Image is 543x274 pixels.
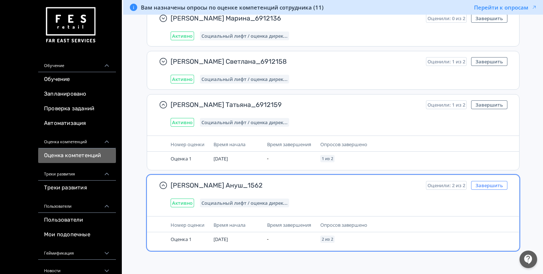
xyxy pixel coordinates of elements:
[427,182,465,188] span: Оценили: 2 из 2
[172,200,193,206] span: Активно
[267,141,311,148] span: Время завершения
[171,222,204,228] span: Номер оценки
[267,222,311,228] span: Время завершения
[38,87,116,101] a: Запланировано
[201,33,288,39] span: Социальный лифт / оценка директора магазина
[320,222,367,228] span: Опросов завершено
[38,148,116,163] a: Оценка компетенций
[171,181,420,190] span: [PERSON_NAME] Ануш_1562
[38,195,116,213] div: Пользователи
[141,4,324,11] span: Вам назначены опросы по оценке компетенций сотрудника (11)
[171,236,192,242] span: Оценка 1
[471,100,507,109] button: Завершить
[172,76,193,82] span: Активно
[322,237,333,241] span: 2 из 2
[264,232,318,246] td: -
[471,57,507,66] button: Завершить
[171,57,420,66] span: [PERSON_NAME] Светлана_6912158
[214,236,228,242] span: [DATE]
[38,101,116,116] a: Проверка заданий
[38,116,116,131] a: Автоматизация
[171,100,420,109] span: [PERSON_NAME] Татьяна_6912159
[38,72,116,87] a: Обучение
[172,119,193,125] span: Активно
[320,141,367,148] span: Опросов завершено
[38,227,116,242] a: Мои подопечные
[214,155,228,162] span: [DATE]
[38,242,116,260] div: Геймификация
[171,141,204,148] span: Номер оценки
[264,152,318,166] td: -
[214,141,245,148] span: Время начала
[38,131,116,148] div: Оценка компетенций
[427,15,465,21] span: Оценили: 0 из 2
[38,213,116,227] a: Пользователи
[201,200,288,206] span: Социальный лифт / оценка директора магазина
[38,163,116,181] div: Треки развития
[171,14,420,23] span: [PERSON_NAME] Марина_6912136
[201,76,288,82] span: Социальный лифт / оценка директора магазина
[322,156,333,161] span: 1 из 2
[38,181,116,195] a: Треки развития
[471,181,507,190] button: Завершить
[38,55,116,72] div: Обучение
[44,4,97,46] img: https://files.teachbase.ru/system/account/57463/logo/medium-936fc5084dd2c598f50a98b9cbe0469a.png
[474,4,537,11] button: Перейти к опросам
[427,102,465,108] span: Оценили: 1 из 2
[214,222,245,228] span: Время начала
[471,14,507,23] button: Завершить
[427,59,465,64] span: Оценили: 1 из 2
[171,155,192,162] span: Оценка 1
[172,33,193,39] span: Активно
[201,119,288,125] span: Социальный лифт / оценка директора магазина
